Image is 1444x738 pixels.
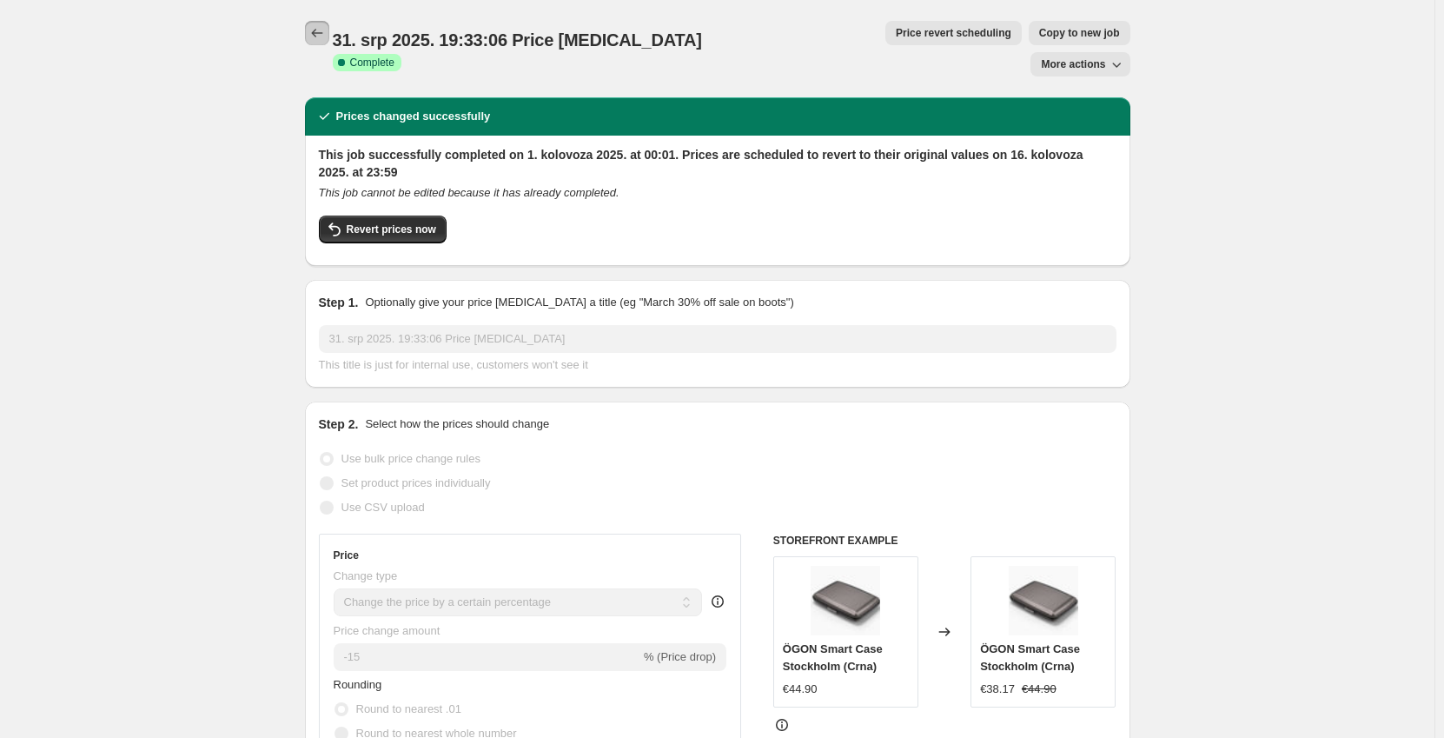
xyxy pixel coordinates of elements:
h2: Step 2. [319,416,359,433]
span: Round to nearest .01 [356,702,461,715]
i: This job cannot be edited because it has already completed. [319,186,619,199]
p: Select how the prices should change [365,416,549,433]
img: Ogon-smart-case-stockholm-titanium-featured_80x.jpg [1009,566,1078,635]
button: More actions [1030,52,1129,76]
span: Price revert scheduling [896,26,1011,40]
div: €44.90 [783,681,818,698]
p: Optionally give your price [MEDICAL_DATA] a title (eg "March 30% off sale on boots") [365,294,793,311]
input: 30% off holiday sale [319,325,1116,353]
span: Use bulk price change rules [341,452,480,465]
span: This title is just for internal use, customers won't see it [319,358,588,371]
span: ÖGON Smart Case Stockholm (Crna) [980,642,1080,673]
span: Set product prices individually [341,476,491,489]
h2: Step 1. [319,294,359,311]
h3: Price [334,549,359,562]
button: Price revert scheduling [885,21,1022,45]
strike: €44.90 [1022,681,1057,698]
h6: STOREFRONT EXAMPLE [773,534,1116,548]
span: % (Price drop) [644,650,716,663]
span: More actions [1041,57,1105,71]
span: Copy to new job [1039,26,1120,40]
h2: This job successfully completed on 1. kolovoza 2025. at 00:01. Prices are scheduled to revert to ... [319,146,1116,181]
span: ÖGON Smart Case Stockholm (Crna) [783,642,883,673]
div: help [709,593,726,610]
span: Revert prices now [347,223,436,236]
button: Price change jobs [305,21,329,45]
span: Rounding [334,678,382,691]
img: Ogon-smart-case-stockholm-titanium-featured_80x.jpg [811,566,880,635]
span: 31. srp 2025. 19:33:06 Price [MEDICAL_DATA] [333,30,702,50]
span: Complete [350,56,394,70]
input: -15 [334,643,640,671]
button: Copy to new job [1029,21,1130,45]
h2: Prices changed successfully [336,108,491,125]
button: Revert prices now [319,216,447,243]
span: Price change amount [334,624,440,637]
span: Use CSV upload [341,501,425,514]
div: €38.17 [980,681,1015,698]
span: Change type [334,569,398,582]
